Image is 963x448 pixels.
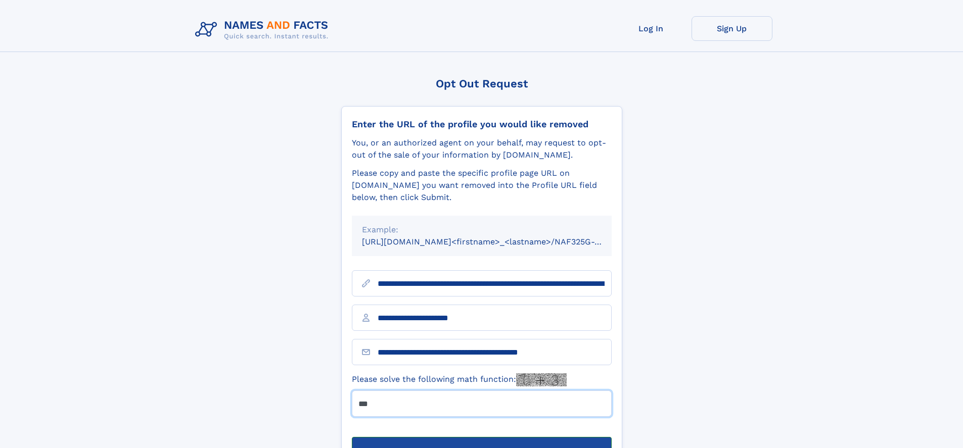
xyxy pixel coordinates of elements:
[352,119,612,130] div: Enter the URL of the profile you would like removed
[341,77,622,90] div: Opt Out Request
[352,167,612,204] div: Please copy and paste the specific profile page URL on [DOMAIN_NAME] you want removed into the Pr...
[352,137,612,161] div: You, or an authorized agent on your behalf, may request to opt-out of the sale of your informatio...
[362,237,631,246] small: [URL][DOMAIN_NAME]<firstname>_<lastname>/NAF325G-xxxxxxxx
[352,373,567,386] label: Please solve the following math function:
[611,16,692,41] a: Log In
[692,16,772,41] a: Sign Up
[191,16,337,43] img: Logo Names and Facts
[362,224,602,236] div: Example:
